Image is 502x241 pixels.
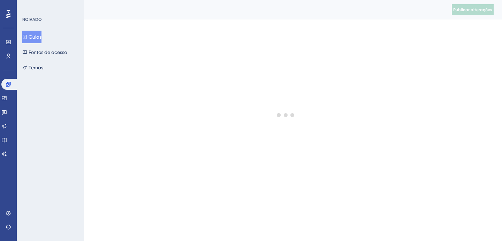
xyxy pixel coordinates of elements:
[29,49,67,55] font: Pontos de acesso
[22,61,43,74] button: Temas
[453,7,492,12] font: Publicar alterações
[452,4,494,15] button: Publicar alterações
[22,46,67,59] button: Pontos de acesso
[29,65,43,70] font: Temas
[29,34,41,40] font: Guias
[22,17,42,22] font: NOIVADO
[22,31,41,43] button: Guias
